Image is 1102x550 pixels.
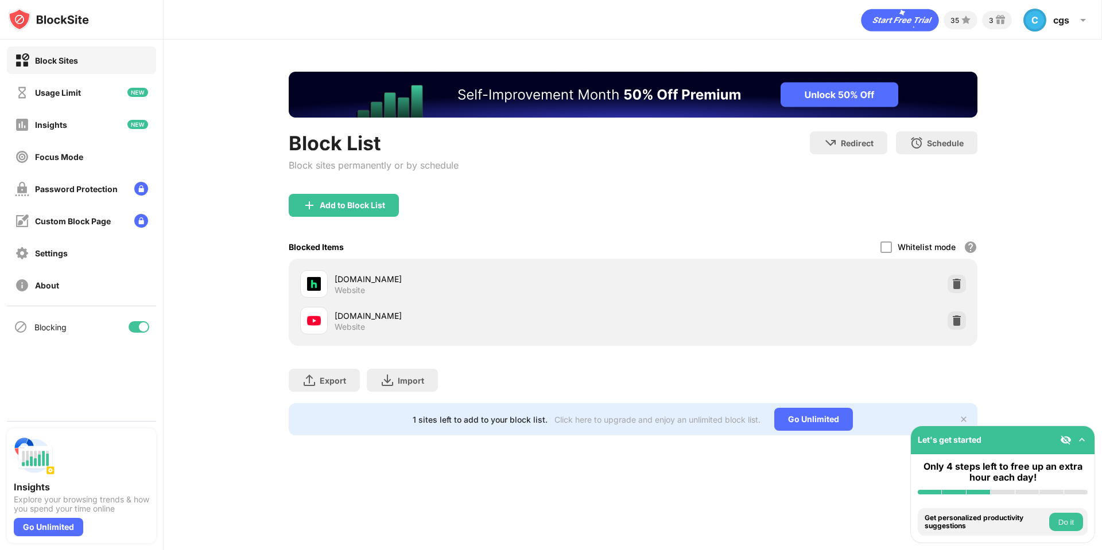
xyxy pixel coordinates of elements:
[127,120,148,129] img: new-icon.svg
[335,310,633,322] div: [DOMAIN_NAME]
[861,9,939,32] div: animation
[841,138,874,148] div: Redirect
[918,435,981,444] div: Let's get started
[289,72,977,118] iframe: Banner
[35,152,83,162] div: Focus Mode
[959,13,973,27] img: points-small.svg
[398,376,424,385] div: Import
[1076,434,1088,446] img: omni-setup-toggle.svg
[35,280,59,290] div: About
[34,322,67,332] div: Blocking
[335,285,365,295] div: Website
[1049,513,1083,531] button: Do it
[134,214,148,228] img: lock-menu.svg
[35,216,111,226] div: Custom Block Page
[307,277,321,291] img: favicons
[959,415,968,424] img: x-button.svg
[927,138,964,148] div: Schedule
[14,518,83,536] div: Go Unlimited
[15,53,29,68] img: block-on.svg
[35,248,68,258] div: Settings
[14,435,55,477] img: push-insights.svg
[127,88,148,97] img: new-icon.svg
[289,242,344,252] div: Blocked Items
[289,131,459,155] div: Block List
[994,13,1007,27] img: reward-small.svg
[15,118,29,132] img: insights-off.svg
[925,514,1046,531] div: Get personalized productivity suggestions
[35,88,81,97] div: Usage Limit
[320,376,346,385] div: Export
[1060,434,1072,446] img: eye-not-visible.svg
[14,495,149,513] div: Explore your browsing trends & how you spend your time online
[15,85,29,100] img: time-usage-off.svg
[14,320,28,334] img: blocking-icon.svg
[320,201,385,210] div: Add to Block List
[134,182,148,196] img: lock-menu.svg
[989,16,994,25] div: 3
[335,322,365,332] div: Website
[774,408,853,431] div: Go Unlimited
[918,461,1088,483] div: Only 4 steps left to free up an extra hour each day!
[307,314,321,327] img: favicons
[15,278,29,292] img: about-off.svg
[15,150,29,164] img: focus-off.svg
[8,8,89,31] img: logo-blocksite.svg
[15,214,29,228] img: customize-block-page-off.svg
[898,242,956,252] div: Whitelist mode
[1053,14,1069,26] div: cgs
[15,246,29,260] img: settings-off.svg
[950,16,959,25] div: 35
[289,159,459,171] div: Block sites permanently or by schedule
[35,184,118,194] div: Password Protection
[1023,9,1046,32] div: C
[413,415,548,424] div: 1 sites left to add to your block list.
[35,120,67,130] div: Insights
[335,273,633,285] div: [DOMAIN_NAME]
[14,481,149,493] div: Insights
[554,415,760,424] div: Click here to upgrade and enjoy an unlimited block list.
[15,182,29,196] img: password-protection-off.svg
[35,56,78,65] div: Block Sites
